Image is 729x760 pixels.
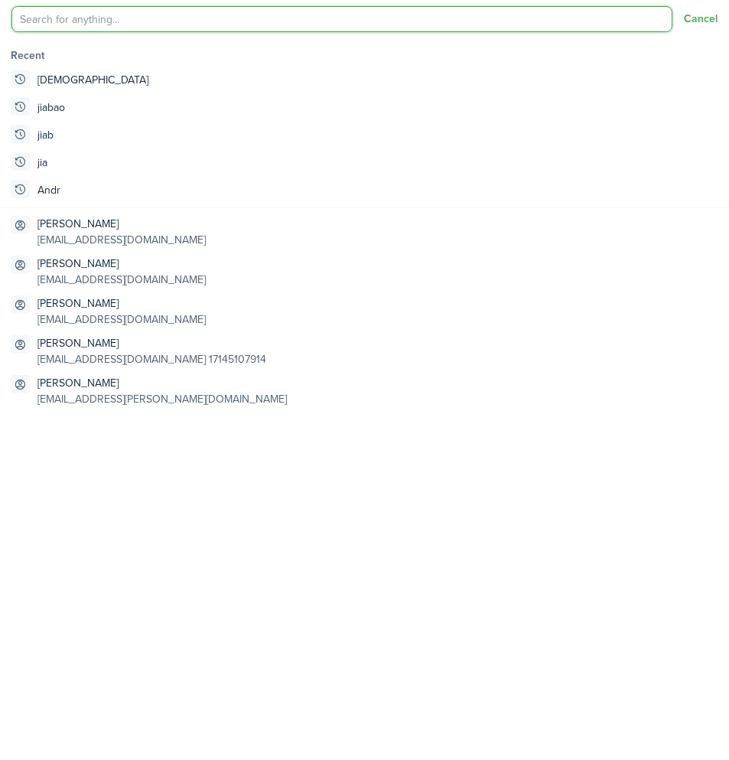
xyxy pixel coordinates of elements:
[37,232,206,248] global-search-item-description: [EMAIL_ADDRESS][DOMAIN_NAME]
[37,99,65,116] global-search-item-title: jiabao
[11,6,672,32] input: Search for anything...
[37,72,148,88] global-search-item-title: [DEMOGRAPHIC_DATA]
[5,176,724,204] global-search-item: Andr
[37,182,60,198] global-search-item-title: Andr
[5,66,724,93] global-search-item: [DEMOGRAPHIC_DATA]
[37,256,206,272] global-search-item-title: [PERSON_NAME]
[37,127,54,143] global-search-item-title: jiab
[37,312,206,328] global-search-item-description: [EMAIL_ADDRESS][DOMAIN_NAME]
[5,148,724,176] global-search-item: jia
[37,155,47,171] global-search-item-title: jia
[5,121,724,148] global-search-item: jiab
[5,93,724,121] global-search-item: jiabao
[37,391,287,407] global-search-item-description: [EMAIL_ADDRESS][PERSON_NAME][DOMAIN_NAME]
[37,295,206,312] global-search-item-title: [PERSON_NAME]
[37,335,266,351] global-search-item-title: [PERSON_NAME]
[37,375,287,391] global-search-item-title: [PERSON_NAME]
[11,47,724,64] global-search-list-title: Recent
[37,216,206,232] global-search-item-title: [PERSON_NAME]
[37,272,206,288] global-search-item-description: [EMAIL_ADDRESS][DOMAIN_NAME]
[684,13,718,25] button: Cancel
[37,351,266,367] global-search-item-description: [EMAIL_ADDRESS][DOMAIN_NAME] 17145107914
